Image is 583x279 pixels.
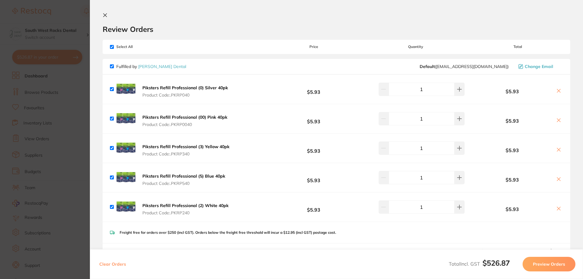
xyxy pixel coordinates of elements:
b: $5.93 [472,148,552,153]
h2: Review Orders [103,25,570,34]
span: Price [268,45,359,49]
a: [PERSON_NAME] Dental [138,64,186,69]
p: Fulfilled by [116,64,186,69]
span: Select All [110,45,171,49]
b: $5.93 [268,201,359,213]
button: Preview Orders [523,257,575,271]
b: $5.93 [268,142,359,154]
span: Quantity [359,45,472,49]
img: ODYzMjF3Mg [116,168,136,187]
b: Piksters Refill Professional (0) Silver 40pk [142,85,228,90]
span: Product Code: .PKRP0040 [142,122,227,127]
button: Piksters Refill Professional (3) Yellow 40pk Product Code:.PKRP340 [141,144,231,157]
b: Default [420,64,435,69]
b: $5.93 [472,177,552,182]
b: $5.93 [472,118,552,124]
b: $5.93 [268,83,359,95]
span: Recipient: Default ( [EMAIL_ADDRESS][DOMAIN_NAME] ) [110,249,220,254]
button: Change Email [517,64,563,69]
button: Piksters Refill Professional (2) White 40pk Product Code:.PKRP240 [141,203,230,216]
button: Piksters Refill Professional (5) Blue 40pk Product Code:.PKRP540 [141,173,227,186]
span: 10.0 % GST Incl. [454,248,506,262]
button: Clear Orders [97,257,128,271]
b: $5.93 [268,172,359,183]
span: Product Code: .PKRP340 [142,151,230,156]
p: Freight free for orders over $250 (incl GST). Orders below the freight free threshold will incur ... [120,230,336,235]
span: Product Code: .PKRP040 [142,93,228,97]
img: OXdrM3lleQ [116,80,136,99]
button: Piksters Refill Professional (0) Silver 40pk Product Code:.PKRP040 [141,85,230,98]
b: Piksters Refill Professional (2) White 40pk [142,203,229,208]
b: $5.93 [472,89,552,94]
button: Piksters Refill Professional (00) Pink 40pk Product Code:.PKRP0040 [141,114,229,127]
span: Total [472,45,563,49]
span: Total Incl. GST [449,261,510,267]
span: sales@piksters.com [420,64,509,69]
span: Product Code: .PKRP540 [142,181,225,186]
span: Change Email [525,64,553,69]
b: $5.93 [472,206,552,212]
img: end2NmNzYQ [116,197,136,217]
b: Piksters Refill Professional (3) Yellow 40pk [142,144,230,149]
b: Piksters Refill Professional (00) Pink 40pk [142,114,227,120]
img: eDB2dnlqOA [116,138,136,158]
output: $2.97 [511,248,563,262]
img: bDR2NmRrbA [116,109,136,128]
b: $5.93 [268,113,359,124]
b: Piksters Refill Professional (5) Blue 40pk [142,173,225,179]
b: $526.87 [482,258,510,267]
span: Product Code: .PKRP240 [142,210,229,215]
